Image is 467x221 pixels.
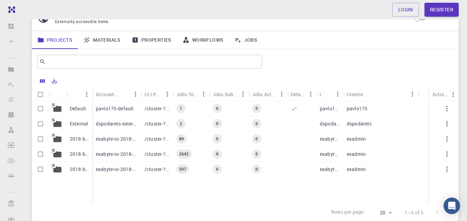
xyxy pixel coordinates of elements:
[448,89,459,100] button: Menu
[119,89,130,100] button: Sort
[126,31,177,49] a: Properties
[144,88,162,101] div: CLI Path
[343,88,418,101] div: Creator
[70,135,89,142] p: 2018-bg-study-phase-i-ph
[70,166,89,173] p: 2018-bg-study-phase-I
[144,135,169,142] p: /cluster-???-share/groups/exabyte-io/exabyte-io-2018-bg-study-phase-i-ph
[287,88,316,101] div: Default
[92,88,141,101] div: Accounting slug
[70,120,88,127] p: External
[176,88,198,101] div: Jobs Total
[70,151,89,158] p: 2018-bg-study-phase-III
[37,76,48,87] button: Columns
[96,166,138,173] p: exabyte-io-2018-bg-study-phase-i
[320,105,340,112] p: pavlo175
[213,166,221,172] span: 0
[176,136,187,142] span: 80
[213,121,221,127] span: 0
[70,105,86,112] p: Default
[177,121,185,127] span: 2
[253,106,261,111] span: 0
[347,151,366,158] p: exadmin
[70,89,81,100] button: Sort
[392,3,419,17] a: Login
[144,151,169,158] p: /cluster-???-share/groups/exabyte-io/exabyte-io-2018-bg-study-phase-iii
[253,136,261,142] span: 0
[177,106,185,111] span: 1
[252,88,276,101] div: Jobs Active
[32,31,78,49] a: Projects
[249,88,287,101] div: Jobs Active
[320,120,340,127] p: dspodarets
[429,88,459,101] div: Actions
[331,209,365,217] p: Rows per page:
[81,89,92,100] button: Menu
[213,106,221,111] span: 0
[177,31,229,49] a: Workflows
[209,88,249,101] div: Jobs Subm.
[229,31,263,49] a: Jobs
[96,88,119,101] div: Accounting slug
[213,88,237,101] div: Jobs Subm.
[347,120,372,127] p: dspodarets
[305,89,316,100] button: Menu
[363,89,374,100] button: Sort
[253,121,261,127] span: 0
[96,135,138,142] p: exabyte-io-2018-bg-study-phase-i-ph
[213,151,221,157] span: 0
[320,166,340,173] p: exabyte-io
[213,136,221,142] span: 0
[291,88,305,101] div: Default
[237,89,249,100] button: Menu
[176,166,189,172] span: 507
[407,89,418,100] button: Menu
[49,88,66,101] div: Icon
[316,88,343,101] div: Owner
[96,105,134,112] p: pavlo175-default
[320,151,340,158] p: exabyte-io
[321,89,332,100] button: Sort
[347,88,363,101] div: Creator
[144,120,169,127] p: /cluster-???-home/dspodarets/dspodarets-external
[253,151,261,157] span: 0
[332,89,343,100] button: Menu
[141,88,173,101] div: CLI Path
[276,89,287,100] button: Menu
[405,209,423,216] p: 1–5 of 5
[144,105,169,112] p: /cluster-???-home/pavlo175/pavlo175-default
[320,135,340,142] p: exabyte-io
[96,151,138,158] p: exabyte-io-2018-bg-study-phase-iii
[176,151,192,157] span: 2642
[198,89,209,100] button: Menu
[443,198,460,214] div: Open Intercom Messenger
[347,135,366,142] p: exadmin
[424,3,459,17] a: Register
[66,88,92,101] div: Name
[55,19,109,24] span: Externally accessible items
[96,120,138,127] p: dspodarets-external
[130,89,141,100] button: Menu
[144,166,169,173] p: /cluster-???-share/groups/exabyte-io/exabyte-io-2018-bg-study-phase-i
[6,6,15,13] img: logo
[78,31,126,49] a: Materials
[48,76,60,87] button: Export
[320,88,321,101] div: Owner
[253,166,261,172] span: 0
[173,88,209,101] div: Jobs Total
[432,88,448,101] div: Actions
[162,89,173,100] button: Menu
[368,208,394,218] div: 20
[347,166,366,173] p: exadmin
[347,105,367,112] p: pavlo175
